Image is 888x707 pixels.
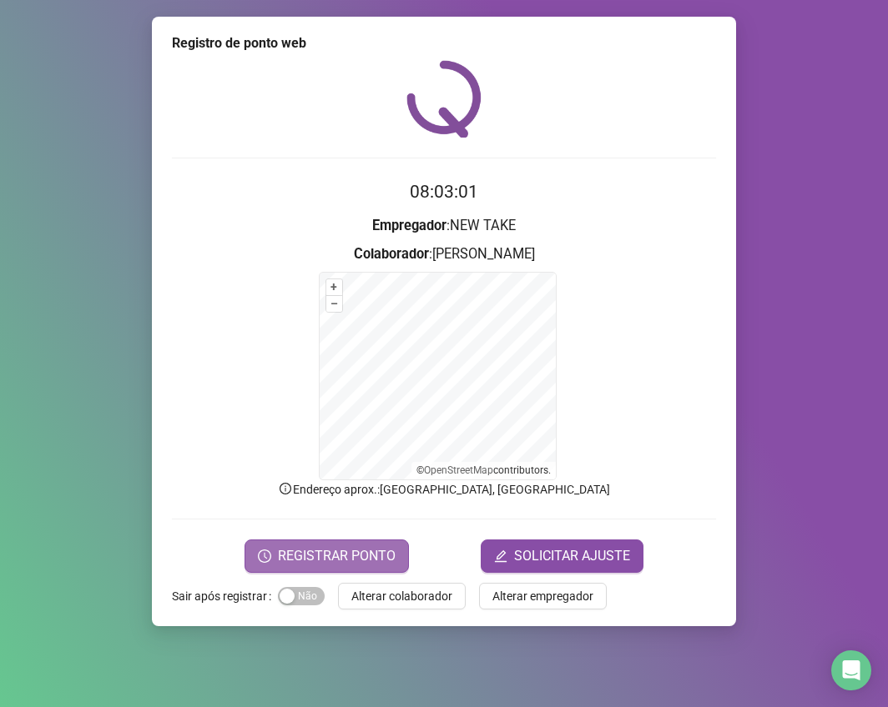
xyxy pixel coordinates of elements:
[492,587,593,605] span: Alterar empregador
[481,539,643,573] button: editSOLICITAR AJUSTE
[514,546,630,566] span: SOLICITAR AJUSTE
[494,549,507,563] span: edit
[326,296,342,312] button: –
[278,546,396,566] span: REGISTRAR PONTO
[326,279,342,295] button: +
[416,464,551,476] li: © contributors.
[831,650,871,690] div: Open Intercom Messenger
[258,549,271,563] span: clock-circle
[479,583,607,609] button: Alterar empregador
[424,464,493,476] a: OpenStreetMap
[172,583,278,609] label: Sair após registrar
[245,539,409,573] button: REGISTRAR PONTO
[172,480,716,499] p: Endereço aprox. : [GEOGRAPHIC_DATA], [GEOGRAPHIC_DATA]
[278,481,293,496] span: info-circle
[354,246,429,262] strong: Colaborador
[406,60,482,138] img: QRPoint
[410,182,478,202] time: 08:03:01
[172,243,716,265] h3: : [PERSON_NAME]
[172,33,716,53] div: Registro de ponto web
[351,587,452,605] span: Alterar colaborador
[172,215,716,237] h3: : NEW TAKE
[338,583,466,609] button: Alterar colaborador
[372,218,447,233] strong: Empregador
